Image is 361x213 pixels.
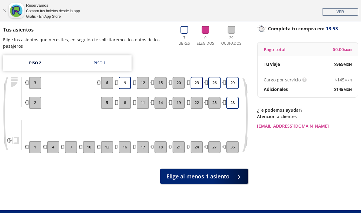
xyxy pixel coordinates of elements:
p: Completa tu compra en : [257,24,358,33]
button: 6 [101,77,113,89]
button: 1 [29,141,41,153]
small: MXN [344,47,352,52]
a: Piso 1 [67,55,132,71]
p: Atención a clientes [257,113,358,120]
button: Elige al menos 1 asiento [160,169,248,184]
button: 23 [191,77,203,89]
p: Tus asientos [3,26,171,33]
button: 21 [173,141,185,153]
button: 13 [101,141,113,153]
button: 17 [137,141,149,153]
span: $ 145 [335,77,352,83]
span: $ 969 [334,61,352,67]
button: 22 [191,97,203,109]
div: Compra tus boletos desde la app [26,8,80,14]
small: MXN [344,62,352,67]
button: 20 [173,77,185,89]
button: 10 [83,141,95,153]
button: 29 [226,77,239,89]
div: Gratis - En App Store [26,14,80,19]
p: 29 Ocupados [219,35,243,46]
p: Tu viaje [264,61,280,67]
a: Piso 2 [3,55,67,71]
span: $ 145 [334,86,352,92]
button: 7 [65,141,77,153]
button: 8 [119,97,131,109]
button: 5 [101,97,113,109]
button: 12 [137,77,149,89]
button: 9 [119,77,131,89]
button: 24 [191,141,203,153]
p: Adicionales [264,86,288,92]
button: 25 [208,97,221,109]
span: Elige al menos 1 asiento [166,172,229,181]
small: MXN [344,87,352,92]
button: 27 [208,141,221,153]
a: [EMAIL_ADDRESS][DOMAIN_NAME] [257,123,358,129]
button: 3 [29,77,41,89]
p: 0 Elegidos [196,35,215,46]
button: 16 [119,141,131,153]
button: 18 [154,141,167,153]
button: 2 [29,97,41,109]
button: 28 [226,97,239,109]
span: VER [337,10,344,14]
p: 7 Libres [177,35,191,46]
div: Piso 1 [94,60,106,66]
div: Reservamos [26,2,80,9]
button: 19 [173,97,185,109]
button: 11 [137,97,149,109]
p: ¿Te podemos ayudar? [257,107,358,113]
button: 14 [154,97,167,109]
button: 36 [226,141,239,153]
span: 13:53 [326,25,338,32]
span: $ 0.00 [333,46,352,53]
p: Pago total [264,46,285,53]
a: Cerrar [3,9,6,13]
button: 15 [154,77,167,89]
a: VER [322,8,358,16]
button: 26 [208,77,221,89]
button: 4 [47,141,59,153]
p: Cargo por servicio [264,77,301,83]
small: MXN [344,78,352,82]
p: Elige los asientos que necesites, en seguida te solicitaremos los datos de los pasajeros [3,36,171,49]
